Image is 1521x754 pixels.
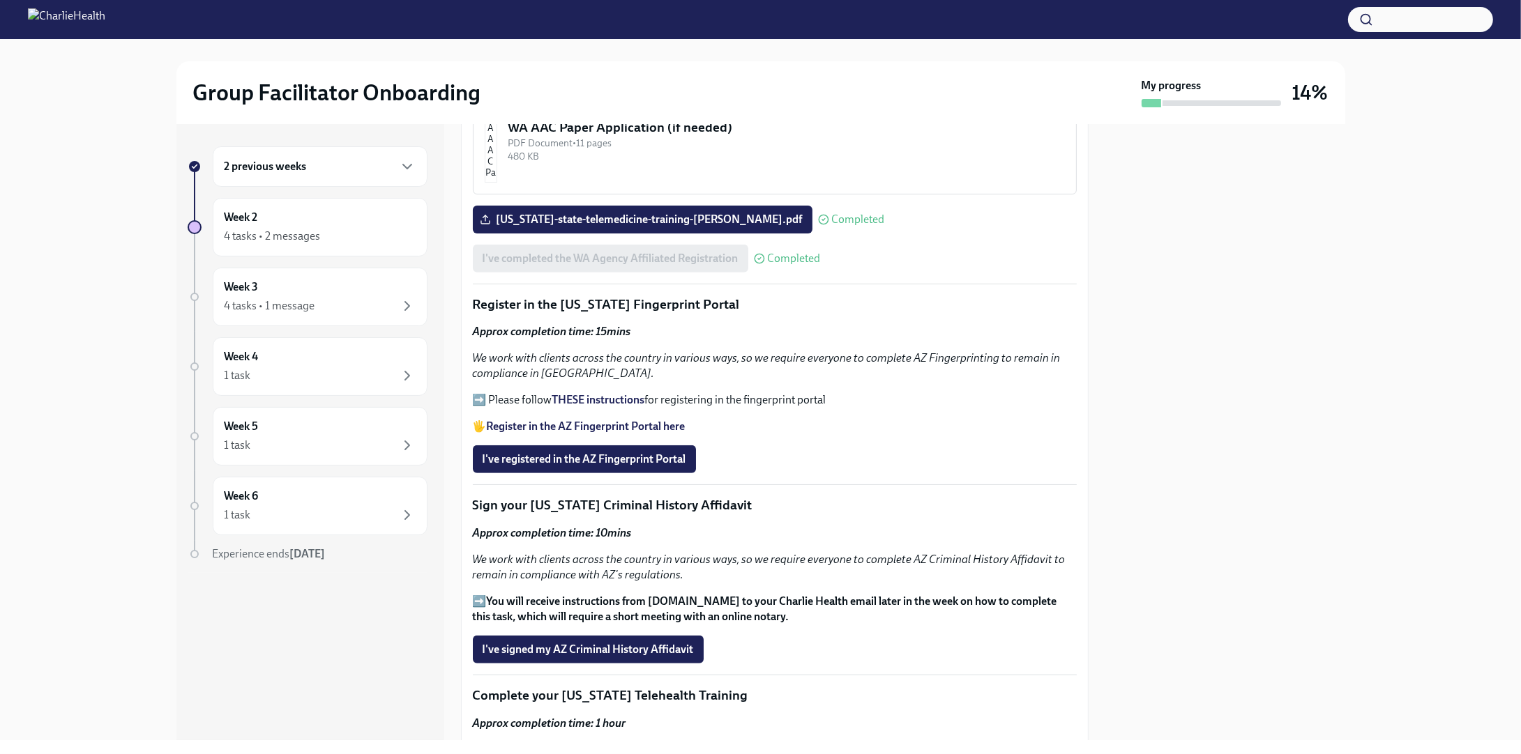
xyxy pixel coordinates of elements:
[225,507,251,523] div: 1 task
[508,150,1065,163] div: 480 KB
[508,118,1065,137] div: WA AAC Paper Application (if needed)
[1142,78,1202,93] strong: My progress
[225,419,259,434] h6: Week 5
[483,643,694,656] span: I've signed my AZ Criminal History Affidavit
[473,553,1066,581] em: We work with clients across the country in various ways, so we require everyone to complete AZ Cr...
[473,594,1077,624] p: ➡️
[188,337,427,396] a: Week 41 task
[225,349,259,364] h6: Week 4
[485,99,497,183] img: WA AAC Paper Application (if needed)
[290,547,326,560] strong: [DATE]
[473,594,1057,623] strong: You will receive instructions from [DOMAIN_NAME] to your Charlie Health email later in the week o...
[473,325,631,338] strong: Approx completion time: 15mins
[473,716,626,730] strong: Approx completion time: 1 hour
[213,146,427,187] div: 2 previous weeks
[473,686,1077,705] p: Complete your [US_STATE] Telehealth Training
[188,407,427,466] a: Week 51 task
[188,268,427,326] a: Week 34 tasks • 1 message
[473,295,1077,314] p: Register in the [US_STATE] Fingerprint Portal
[473,392,1077,408] p: ➡️ Please follow for registering in the fingerprint portal
[473,419,1077,434] p: 🖐️
[508,137,1065,150] div: PDF Document • 11 pages
[193,79,481,107] h2: Group Facilitator Onboarding
[225,298,315,314] div: 4 tasks • 1 message
[483,213,803,226] span: [US_STATE]-state-telemedicine-training-[PERSON_NAME].pdf
[832,214,885,225] span: Completed
[473,496,1077,514] p: Sign your [US_STATE] Criminal History Affidavit
[483,452,686,466] span: I've registered in the AZ Fingerprint Portal
[473,636,704,663] button: I've signed my AZ Criminal History Affidavit
[213,547,326,560] span: Experience ends
[552,393,645,406] a: THESE instructions
[473,445,696,473] button: I've registered in the AZ Fingerprint Portal
[28,8,105,31] img: CharlieHealth
[473,526,632,539] strong: Approx completion time: 10mins
[188,198,427,256] a: Week 24 tasks • 2 messages
[225,229,321,244] div: 4 tasks • 2 messages
[225,438,251,453] div: 1 task
[225,488,259,504] h6: Week 6
[225,210,258,225] h6: Week 2
[225,159,307,174] h6: 2 previous weeks
[225,368,251,383] div: 1 task
[473,351,1061,380] em: We work with clients across the country in various ways, so we require everyone to complete AZ Fi...
[188,477,427,535] a: Week 61 task
[473,87,1077,194] button: WA AAC Paper Application (if needed)PDF Document•11 pages480 KB
[1292,80,1329,105] h3: 14%
[225,279,259,295] h6: Week 3
[487,420,686,433] a: Register in the AZ Fingerprint Portal here
[768,253,821,264] span: Completed
[473,206,812,233] label: [US_STATE]-state-telemedicine-training-[PERSON_NAME].pdf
